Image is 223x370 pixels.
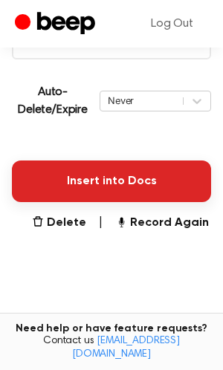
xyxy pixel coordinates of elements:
a: Log Out [136,6,208,42]
button: Delete [32,214,86,232]
p: Auto-Delete/Expire [12,83,94,119]
button: Record Again [115,214,209,232]
span: | [98,214,103,232]
a: Beep [15,10,99,39]
div: Never [108,94,175,108]
a: [EMAIL_ADDRESS][DOMAIN_NAME] [72,336,180,360]
button: Insert into Docs [12,160,211,202]
span: Contact us [9,335,214,361]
